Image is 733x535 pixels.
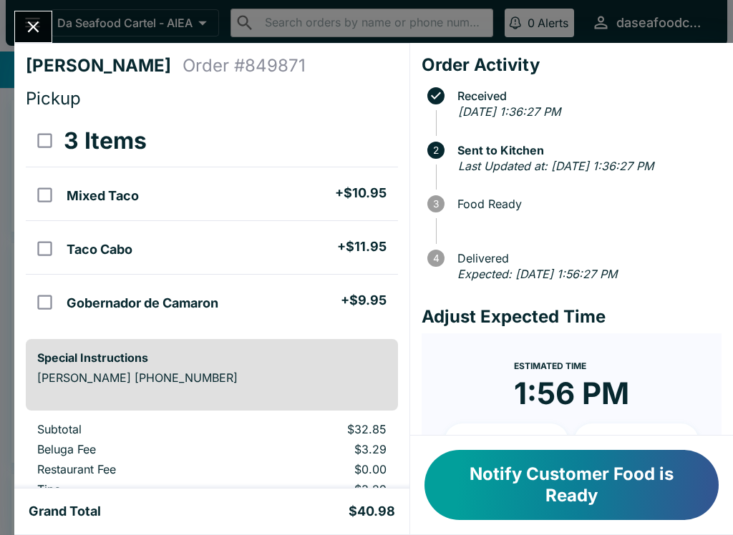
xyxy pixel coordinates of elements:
[26,88,81,109] span: Pickup
[450,144,722,157] span: Sent to Kitchen
[67,241,132,258] h5: Taco Cabo
[445,423,569,459] button: + 10
[450,252,722,265] span: Delivered
[64,127,147,155] h3: 3 Items
[450,197,722,210] span: Food Ready
[246,462,386,476] p: $0.00
[37,442,223,456] p: Beluga Fee
[341,292,387,309] h5: + $9.95
[433,144,439,156] text: 2
[37,350,387,365] h6: Special Instructions
[37,370,387,385] p: [PERSON_NAME] [PHONE_NUMBER]
[458,159,654,173] em: Last Updated at: [DATE] 1:36:27 PM
[26,422,398,522] table: orders table
[26,115,398,328] table: orders table
[246,422,386,436] p: $32.85
[514,375,629,412] time: 1:56 PM
[574,423,699,459] button: + 20
[37,462,223,476] p: Restaurant Fee
[246,482,386,496] p: $3.29
[457,267,617,281] em: Expected: [DATE] 1:56:27 PM
[349,503,395,520] h5: $40.98
[67,187,139,205] h5: Mixed Taco
[422,306,722,328] h4: Adjust Expected Time
[433,198,439,210] text: 3
[422,54,722,76] h4: Order Activity
[26,55,183,77] h4: [PERSON_NAME]
[514,360,586,371] span: Estimated Time
[29,503,101,520] h5: Grand Total
[337,238,387,255] h5: + $11.95
[37,482,223,496] p: Tips
[15,11,52,42] button: Close
[424,450,719,520] button: Notify Customer Food is Ready
[37,422,223,436] p: Subtotal
[183,55,306,77] h4: Order # 849871
[246,442,386,456] p: $3.29
[67,295,218,312] h5: Gobernador de Camaron
[335,185,387,202] h5: + $10.95
[450,89,722,102] span: Received
[432,252,439,264] text: 4
[458,104,560,119] em: [DATE] 1:36:27 PM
